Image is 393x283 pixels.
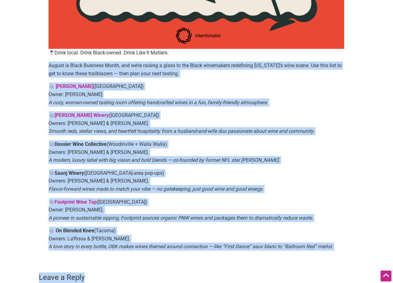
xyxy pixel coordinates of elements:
[54,141,107,147] strong: Dossier Wine Collective
[39,272,354,283] h3: Leave a Reply
[49,141,54,146] img: 🍇
[54,112,109,118] a: [PERSON_NAME] Winery
[49,111,344,135] p: ([GEOGRAPHIC_DATA]) Owners: [PERSON_NAME] & [PERSON_NAME].
[56,228,94,234] strong: On Blended Knee
[49,140,344,164] p: (Woodinville + Walla Walla) Owners: [PERSON_NAME] & [PERSON_NAME].
[54,199,97,205] a: Footprint Wine Tap
[54,170,84,176] strong: Saanj Winery
[49,128,314,134] em: Smooth reds, stellar views, and heartfelt hospitality from a husband-and-wife duo passionate abou...
[49,50,54,55] img: 🍷
[49,169,344,193] p: ([GEOGRAPHIC_DATA]-area pop-ups) Owners: [PERSON_NAME] & [PERSON_NAME].
[49,228,54,233] img: 🍇
[49,62,344,77] p: August is Black Business Month, and we’re raising a glass to the Black winemakers redefining [US_...
[49,244,333,249] em: A love story in every bottle, OBK makes wines themed around connection — like “First Dance” sauv ...
[49,227,344,251] p: (Tacoma) Owners: La’Rissa & [PERSON_NAME].
[49,170,54,175] img: 🍇
[49,157,280,163] em: A modern, luxury label with big vision and bold blends — co-founded by former NFL star [PERSON_NA...
[49,49,344,57] p: Drink local. Drink Black-owned. Drink Like It Matters.
[49,186,263,192] em: Flavor-forward wines made to match your vibe — no gatekeeping, just good wine and good energy.
[49,100,268,105] em: A cozy, woman-owned tasting room offering handcrafted wines in a fun, family-friendly atmosphere.
[49,199,54,204] img: 🍇
[49,84,54,89] img: 🍇
[56,83,93,89] a: [PERSON_NAME]
[49,198,344,222] p: ([GEOGRAPHIC_DATA]) Owner: [PERSON_NAME].
[49,82,344,106] p: ([GEOGRAPHIC_DATA]) Owner: [PERSON_NAME]
[49,113,54,118] img: 🍇
[49,215,313,221] em: A pioneer in sustainable sipping, Footprint sources organic PNW wines and packages them to dramat...
[381,271,391,281] div: Scroll Back to Top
